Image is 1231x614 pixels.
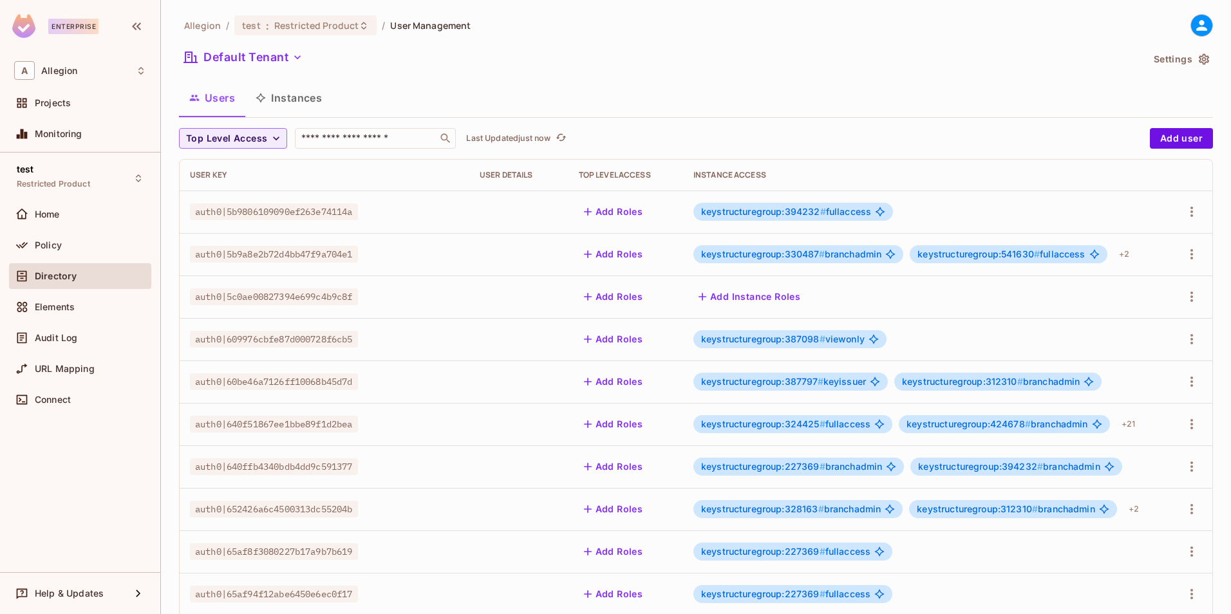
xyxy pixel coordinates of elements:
[701,334,865,344] span: viewonly
[701,206,826,217] span: keystructuregroup:394232
[242,19,261,32] span: test
[579,286,648,307] button: Add Roles
[190,543,358,560] span: auth0|65af8f3080227b17a9b7b619
[1116,414,1140,434] div: + 21
[226,19,229,32] li: /
[190,331,358,348] span: auth0|609976cbfe87d000728f6cb5
[701,333,825,344] span: keystructuregroup:387098
[35,395,71,405] span: Connect
[820,206,826,217] span: #
[179,128,287,149] button: Top Level Access
[902,376,1023,387] span: keystructuregroup:312310
[701,418,825,429] span: keystructuregroup:324425
[902,377,1080,387] span: branchadmin
[917,248,1040,259] span: keystructuregroup:541630
[579,371,648,392] button: Add Roles
[179,82,245,114] button: Users
[274,19,359,32] span: Restricted Product
[35,364,95,374] span: URL Mapping
[907,418,1031,429] span: keystructuregroup:424678
[579,584,648,604] button: Add Roles
[190,416,358,433] span: auth0|640f51867ee1bbe89f1d2bea
[579,201,648,222] button: Add Roles
[1150,128,1213,149] button: Add user
[1123,499,1144,519] div: + 2
[701,376,823,387] span: keystructuregroup:387797
[14,61,35,80] span: A
[701,588,825,599] span: keystructuregroup:227369
[553,131,569,146] button: refresh
[701,207,871,217] span: fullaccess
[693,286,805,307] button: Add Instance Roles
[820,333,825,344] span: #
[556,132,567,145] span: refresh
[1149,49,1213,70] button: Settings
[35,333,77,343] span: Audit Log
[390,19,471,32] span: User Management
[917,249,1085,259] span: fullaccess
[579,170,673,180] div: Top Level Access
[382,19,385,32] li: /
[579,329,648,349] button: Add Roles
[820,546,825,557] span: #
[701,503,824,514] span: keystructuregroup:328163
[579,541,648,562] button: Add Roles
[1025,418,1031,429] span: #
[701,461,882,472] span: branchadmin
[820,461,825,472] span: #
[190,246,358,263] span: auth0|5b9a8e2b72d4bb47f9a704e1
[701,504,881,514] span: branchadmin
[701,589,870,599] span: fullaccess
[245,82,332,114] button: Instances
[819,248,825,259] span: #
[701,249,881,259] span: branchadmin
[918,461,1100,472] span: branchadmin
[480,170,558,180] div: User Details
[35,302,75,312] span: Elements
[17,179,90,189] span: Restricted Product
[190,170,459,180] div: User Key
[701,546,870,557] span: fullaccess
[701,248,825,259] span: keystructuregroup:330487
[693,170,1160,180] div: Instance Access
[17,164,34,174] span: test
[35,588,104,599] span: Help & Updates
[184,19,221,32] span: the active workspace
[701,461,825,472] span: keystructuregroup:227369
[41,66,77,76] span: Workspace: Allegion
[190,288,358,305] span: auth0|5c0ae00827394e699c4b9c8f
[35,271,77,281] span: Directory
[579,499,648,519] button: Add Roles
[701,546,825,557] span: keystructuregroup:227369
[820,418,825,429] span: #
[701,419,870,429] span: fullaccess
[579,414,648,434] button: Add Roles
[701,377,866,387] span: keyissuer
[190,373,358,390] span: auth0|60be46a7126ff10068b45d7d
[35,209,60,219] span: Home
[48,19,99,34] div: Enterprise
[918,461,1043,472] span: keystructuregroup:394232
[186,131,267,147] span: Top Level Access
[1114,244,1134,265] div: + 2
[550,131,569,146] span: Click to refresh data
[265,21,270,31] span: :
[35,98,71,108] span: Projects
[818,376,823,387] span: #
[190,458,358,475] span: auth0|640ffb4340bdb4dd9c591377
[1017,376,1023,387] span: #
[35,129,82,139] span: Monitoring
[1032,503,1038,514] span: #
[579,244,648,265] button: Add Roles
[35,240,62,250] span: Policy
[190,203,358,220] span: auth0|5b9806109090ef263e74114a
[12,14,35,38] img: SReyMgAAAABJRU5ErkJggg==
[179,47,308,68] button: Default Tenant
[1034,248,1040,259] span: #
[579,456,648,477] button: Add Roles
[818,503,824,514] span: #
[1037,461,1043,472] span: #
[917,504,1095,514] span: branchadmin
[820,588,825,599] span: #
[190,586,358,602] span: auth0|65af94f12abe6450e6ec0f17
